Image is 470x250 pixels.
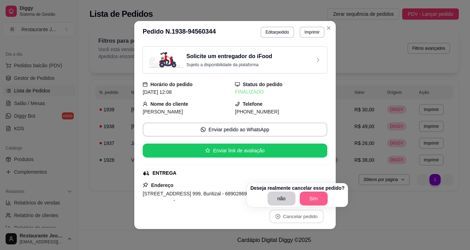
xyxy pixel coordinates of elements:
[261,27,294,38] button: Editarpedido
[143,82,148,87] span: calendar
[250,185,344,192] p: Deseja realmente cancelar esse pedido?
[143,89,172,95] span: [DATE] 12:08
[151,182,173,188] strong: Endereço
[269,210,323,223] button: close-circleCancelar pedido
[149,52,184,68] img: delivery-image
[152,169,176,177] div: ENTREGA
[150,82,193,87] strong: Horário do pedido
[235,88,327,96] div: FINALIZADO
[143,27,216,38] h3: Pedido N. 1938-94560344
[186,52,272,61] h3: Solicite um entregador do iFood
[235,82,240,87] span: desktop
[235,109,279,114] span: [PHONE_NUMBER]
[143,144,327,158] button: starEnviar link de avaliação
[235,102,240,106] span: phone
[143,102,148,106] span: user
[243,82,283,87] strong: Status do pedido
[143,123,327,137] button: whats-appEnviar pedido ao WhatsApp
[150,101,188,107] strong: Nome do cliente
[300,27,325,38] button: Imprimir
[186,62,272,68] p: Sujeito a disponibilidade da plataforma
[300,192,328,206] button: Sim
[143,109,183,114] span: [PERSON_NAME]
[201,127,206,132] span: whats-app
[205,148,210,153] span: star
[268,192,295,206] button: não
[323,22,334,34] button: Close
[143,191,325,205] span: [STREET_ADDRESS] 999, Buritizal - 68902869 [GEOGRAPHIC_DATA], ao lado de uma casa verde
[276,214,280,219] span: close-circle
[243,101,263,107] strong: Telefone
[143,182,148,188] span: pushpin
